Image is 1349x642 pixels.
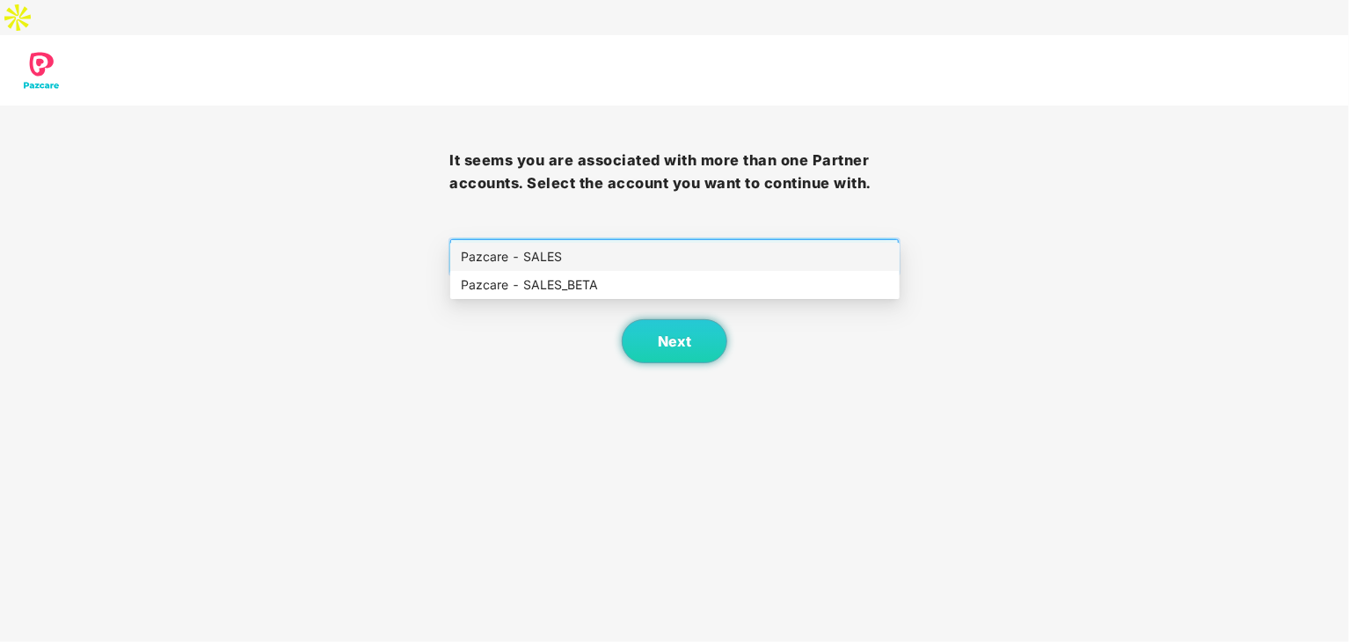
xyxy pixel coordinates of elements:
[9,35,74,106] img: svg+xml;base64,PD94bWwgdmVyc2lvbj0iMS4wIiBlbmNvZGluZz0idXRmLTgiPz4KPCEtLSBHZW5lcmF0b3I6IEFkb2JlIE...
[449,150,899,194] h3: It seems you are associated with more than one Partner accounts. Select the account you want to c...
[461,275,889,295] div: Pazcare - SALES_BETA
[450,271,900,299] div: Pazcare - SALES_BETA
[461,240,887,274] span: Select company and role
[450,243,900,271] div: Pazcare - SALES
[658,333,691,350] span: Next
[461,247,889,266] div: Pazcare - SALES
[622,319,727,363] button: Next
